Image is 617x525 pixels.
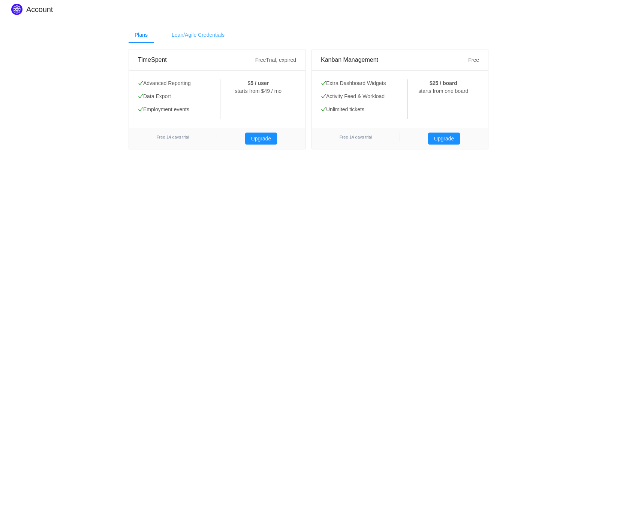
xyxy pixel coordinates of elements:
i: icon: check [138,107,143,112]
img: Quantify [11,4,22,15]
i: icon: check [321,94,326,99]
span: Advanced Reporting [138,80,191,86]
span: Trial, expired [266,57,296,63]
strong: $25 / board [430,80,457,86]
i: icon: check [321,81,326,86]
div: Kanban Management [321,49,468,70]
span: Data Export [138,93,171,99]
button: Upgrade [428,133,460,145]
button: Upgrade [245,133,277,145]
div: Lean/Agile Credentials [166,27,231,43]
span: starts from one board [418,88,468,94]
i: icon: check [138,94,143,99]
div: Plans [129,27,154,43]
h2: Account [26,4,493,15]
span: Employment events [138,106,189,112]
span: Unlimited tickets [321,106,364,112]
small: Free 14 days trial [157,135,189,139]
span: Free [468,57,479,63]
div: TimeSpent [138,49,255,70]
span: Activity Feed & Workload [321,93,385,99]
i: icon: check [321,107,326,112]
i: icon: check [138,81,143,86]
span: Extra Dashboard Widgets [321,80,386,86]
span: Free [255,57,266,63]
strong: $5 / user [247,80,269,86]
small: Free 14 days trial [340,135,372,139]
span: starts from $49 / mo [235,88,282,94]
